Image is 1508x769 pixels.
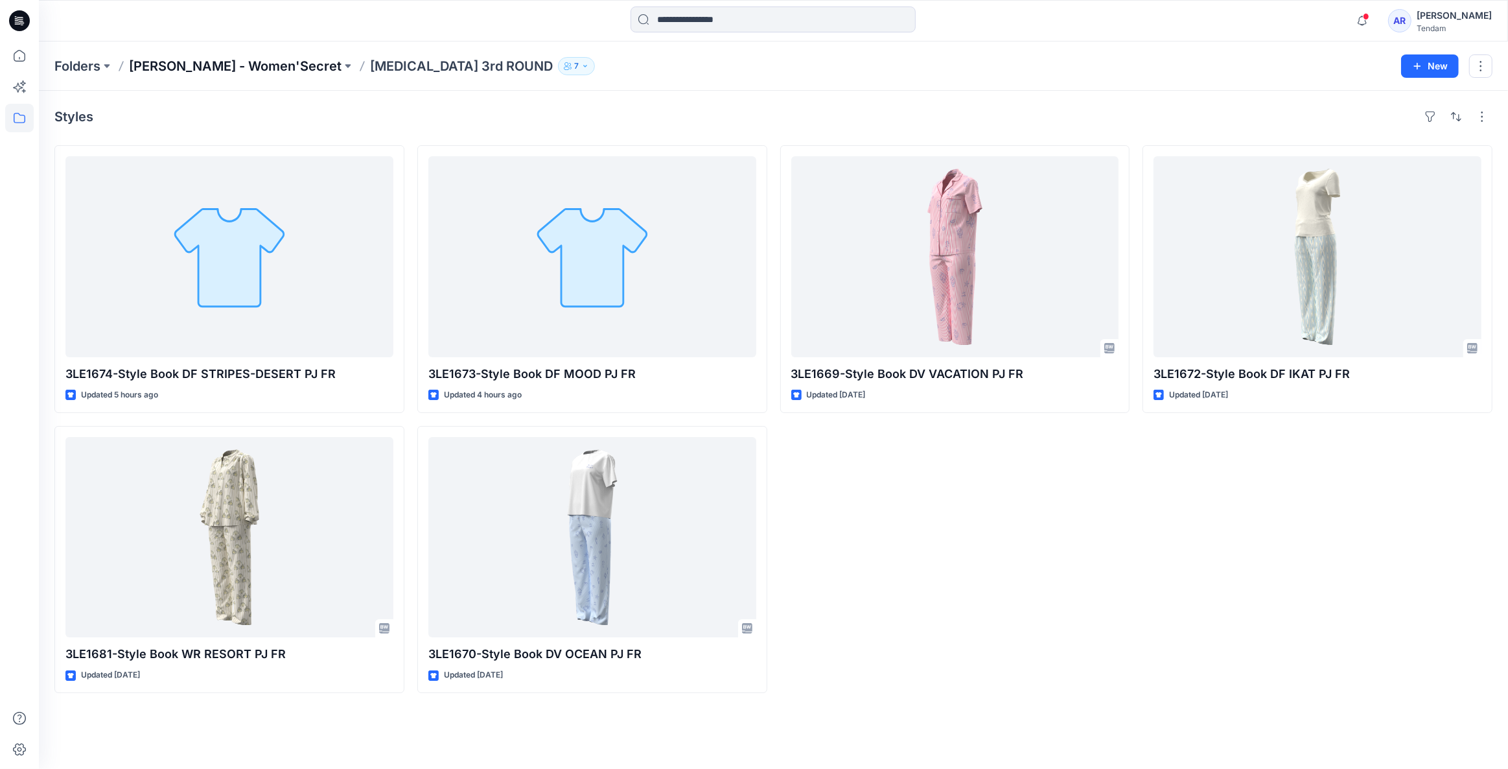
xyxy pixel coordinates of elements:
p: 3LE1674-Style Book DF STRIPES-DESERT PJ FR [65,365,393,383]
a: 3LE1681-Style Book WR RESORT PJ FR [65,437,393,638]
div: AR [1388,9,1411,32]
h4: Styles [54,109,93,124]
p: Updated [DATE] [444,668,503,682]
button: 7 [558,57,595,75]
a: 3LE1670-Style Book DV OCEAN PJ FR [428,437,756,638]
p: 3LE1670-Style Book DV OCEAN PJ FR [428,645,756,663]
a: 3LE1673-Style Book DF MOOD PJ FR [428,156,756,357]
a: Folders [54,57,100,75]
p: [MEDICAL_DATA] 3rd ROUND [370,57,553,75]
p: Updated [DATE] [807,388,866,402]
p: 3LE1672-Style Book DF IKAT PJ FR [1154,365,1481,383]
a: [PERSON_NAME] - Women'Secret [129,57,342,75]
a: 3LE1672-Style Book DF IKAT PJ FR [1154,156,1481,357]
div: [PERSON_NAME] [1417,8,1492,23]
button: New [1401,54,1459,78]
p: Updated 4 hours ago [444,388,522,402]
p: 3LE1673-Style Book DF MOOD PJ FR [428,365,756,383]
a: 3LE1674-Style Book DF STRIPES-DESERT PJ FR [65,156,393,357]
p: Updated [DATE] [1169,388,1228,402]
a: 3LE1669-Style Book DV VACATION PJ FR [791,156,1119,357]
div: Tendam [1417,23,1492,33]
p: 7 [574,59,579,73]
p: 3LE1681-Style Book WR RESORT PJ FR [65,645,393,663]
p: 3LE1669-Style Book DV VACATION PJ FR [791,365,1119,383]
p: Updated [DATE] [81,668,140,682]
p: Updated 5 hours ago [81,388,158,402]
